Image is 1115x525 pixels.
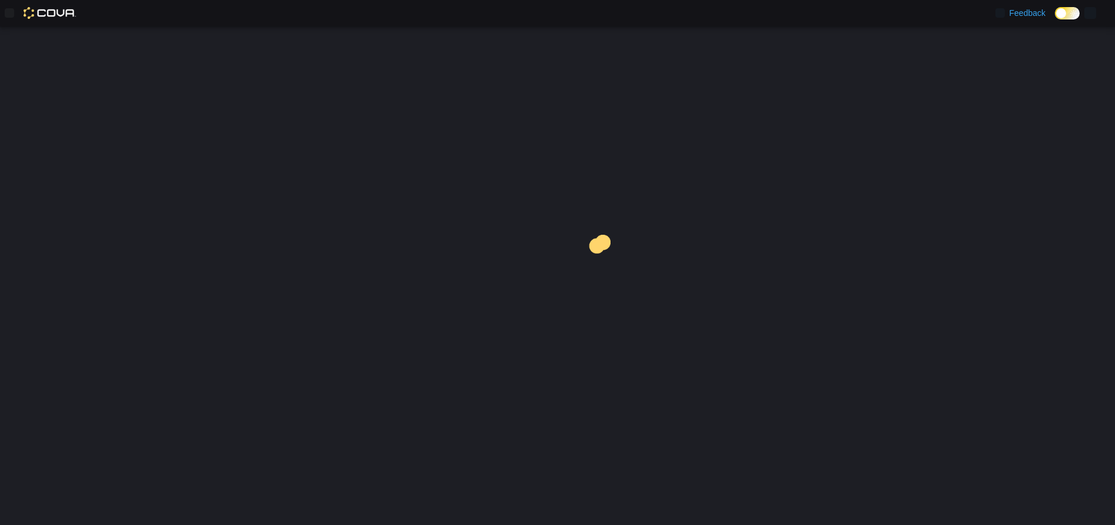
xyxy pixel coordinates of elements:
input: Dark Mode [1055,7,1080,19]
span: Dark Mode [1055,19,1055,20]
img: cova-loader [557,226,646,314]
span: Feedback [1010,7,1045,19]
a: Feedback [991,1,1050,25]
img: Cova [24,7,76,19]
